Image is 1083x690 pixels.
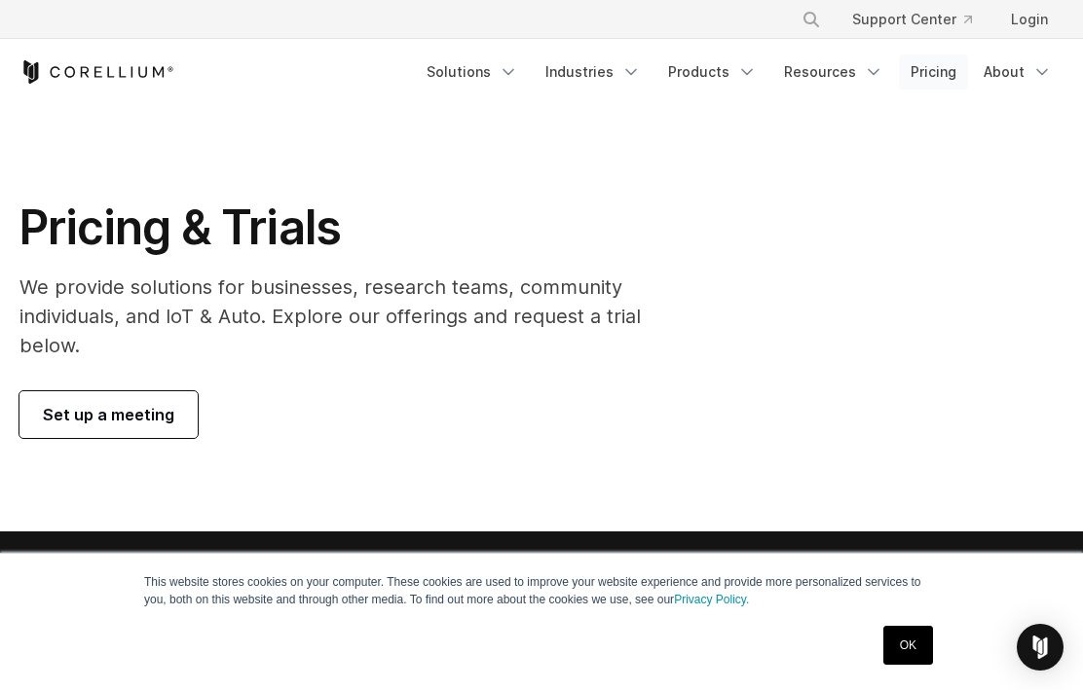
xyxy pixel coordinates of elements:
[674,593,749,606] a: Privacy Policy.
[1017,624,1064,671] div: Open Intercom Messenger
[19,199,702,257] h1: Pricing & Trials
[415,54,530,90] a: Solutions
[778,2,1064,37] div: Navigation Menu
[534,54,653,90] a: Industries
[772,54,895,90] a: Resources
[899,54,968,90] a: Pricing
[995,2,1064,37] a: Login
[415,54,1064,90] div: Navigation Menu
[144,573,939,608] p: This website stores cookies on your computer. These cookies are used to improve your website expe...
[883,626,933,665] a: OK
[19,391,198,438] a: Set up a meeting
[794,2,829,37] button: Search
[43,403,174,426] span: Set up a meeting
[972,54,1064,90] a: About
[837,2,988,37] a: Support Center
[19,60,174,84] a: Corellium Home
[656,54,768,90] a: Products
[19,272,702,360] p: We provide solutions for businesses, research teams, community individuals, and IoT & Auto. Explo...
